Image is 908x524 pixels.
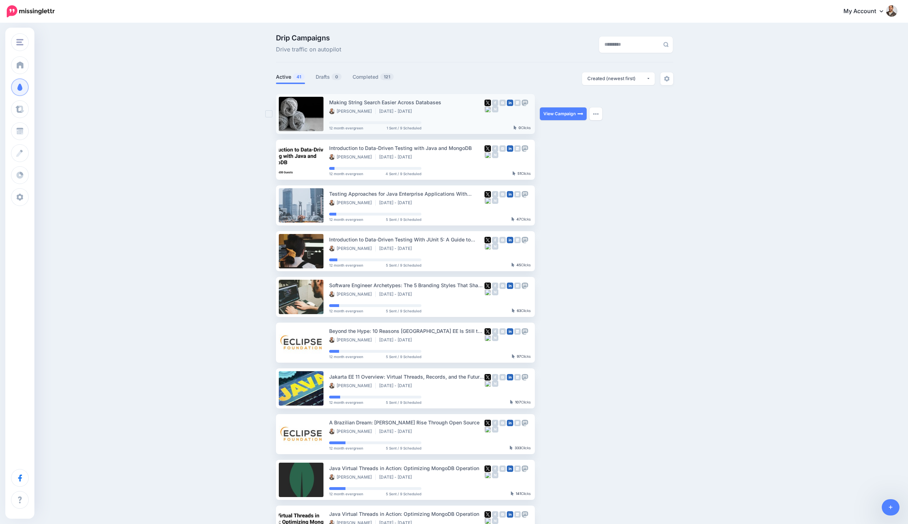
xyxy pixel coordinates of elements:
[329,401,363,404] span: 12 month evergreen
[499,420,506,426] img: instagram-grey-square.png
[485,374,491,380] img: twitter-square.png
[507,466,513,472] img: linkedin-square.png
[386,172,421,175] span: 4 Sent / 9 Scheduled
[492,426,498,433] img: medium-grey-square.png
[329,492,363,496] span: 12 month evergreen
[329,246,376,251] li: [PERSON_NAME]
[514,328,521,335] img: google_business-grey-square.png
[522,420,528,426] img: mastodon-grey-square.png
[515,446,521,450] b: 333
[507,420,513,426] img: linkedin-square.png
[540,107,587,120] a: View Campaign
[329,154,376,160] li: [PERSON_NAME]
[329,510,485,518] div: Java Virtual Threads in Action: Optimizing MongoDB Operation
[329,383,376,389] li: [PERSON_NAME]
[492,106,498,112] img: medium-grey-square.png
[507,511,513,518] img: linkedin-square.png
[379,383,415,389] li: [DATE] - [DATE]
[511,217,515,221] img: pointer-grey-darker.png
[507,328,513,335] img: linkedin-square.png
[512,308,515,313] img: pointer-grey-darker.png
[329,235,485,244] div: Introduction to Data-Driven Testing With JUnit 5: A Guide to Efficient and Scalable Testing
[379,108,415,114] li: [DATE] - [DATE]
[522,511,528,518] img: mastodon-grey-square.png
[485,511,491,518] img: twitter-square.png
[836,3,897,20] a: My Account
[329,126,363,130] span: 12 month evergreen
[386,218,421,221] span: 5 Sent / 9 Scheduled
[499,328,506,335] img: instagram-grey-square.png
[379,200,415,206] li: [DATE] - [DATE]
[329,108,376,114] li: [PERSON_NAME]
[379,474,415,480] li: [DATE] - [DATE]
[513,171,516,175] img: pointer-grey-darker.png
[293,73,305,80] span: 41
[329,281,485,289] div: Software Engineer Archetypes: The 5 Branding Styles That Shape Your Tech Career
[386,309,421,313] span: 5 Sent / 9 Scheduled
[522,374,528,380] img: mastodon-grey-square.png
[386,263,421,267] span: 5 Sent / 9 Scheduled
[499,237,506,243] img: instagram-grey-square.png
[380,73,394,80] span: 121
[514,420,521,426] img: google_business-grey-square.png
[492,100,498,106] img: facebook-grey-square.png
[485,243,491,250] img: bluesky-grey-square.png
[492,374,498,380] img: facebook-grey-square.png
[386,492,421,496] span: 5 Sent / 9 Scheduled
[492,283,498,289] img: facebook-grey-square.png
[329,309,363,313] span: 12 month evergreen
[507,237,513,243] img: linkedin-square.png
[593,113,599,115] img: dots.png
[492,152,498,158] img: medium-grey-square.png
[386,401,421,404] span: 5 Sent / 9 Scheduled
[512,354,515,358] img: pointer-grey-darker.png
[485,152,491,158] img: bluesky-grey-square.png
[492,191,498,197] img: facebook-grey-square.png
[514,145,521,152] img: google_business-grey-square.png
[316,73,342,81] a: Drafts0
[16,39,23,45] img: menu.png
[514,283,521,289] img: google_business-grey-square.png
[522,145,528,152] img: mastodon-grey-square.png
[522,100,528,106] img: mastodon-grey-square.png
[485,518,491,524] img: bluesky-grey-square.png
[519,126,521,130] b: 0
[514,126,517,130] img: pointer-grey-darker.png
[522,466,528,472] img: mastodon-grey-square.png
[511,263,515,267] img: pointer-grey-darker.png
[514,100,521,106] img: google_business-grey-square.png
[492,466,498,472] img: facebook-grey-square.png
[485,420,491,426] img: twitter-square.png
[492,197,498,204] img: medium-grey-square.png
[7,5,55,17] img: Missinglettr
[329,464,485,472] div: Java Virtual Threads in Action: Optimizing MongoDB Operation
[379,154,415,160] li: [DATE] - [DATE]
[514,374,521,380] img: google_business-grey-square.png
[499,466,506,472] img: instagram-grey-square.png
[276,73,305,81] a: Active41
[517,354,521,358] b: 97
[492,511,498,518] img: facebook-grey-square.png
[511,492,531,496] div: Clicks
[514,466,521,472] img: google_business-grey-square.png
[510,400,531,405] div: Clicks
[329,446,363,450] span: 12 month evergreen
[514,126,531,130] div: Clicks
[485,426,491,433] img: bluesky-grey-square.png
[515,400,521,404] b: 107
[507,191,513,197] img: linkedin-square.png
[386,355,421,358] span: 5 Sent / 9 Scheduled
[492,328,498,335] img: facebook-grey-square.png
[499,145,506,152] img: instagram-grey-square.png
[379,429,415,434] li: [DATE] - [DATE]
[511,263,531,267] div: Clicks
[492,237,498,243] img: facebook-grey-square.png
[485,106,491,112] img: bluesky-grey-square.png
[664,76,670,82] img: settings-grey.png
[492,335,498,341] img: medium-grey-square.png
[353,73,394,81] a: Completed121
[516,263,521,267] b: 45
[492,472,498,478] img: medium-grey-square.png
[499,100,506,106] img: instagram-grey-square.png
[492,420,498,426] img: facebook-grey-square.png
